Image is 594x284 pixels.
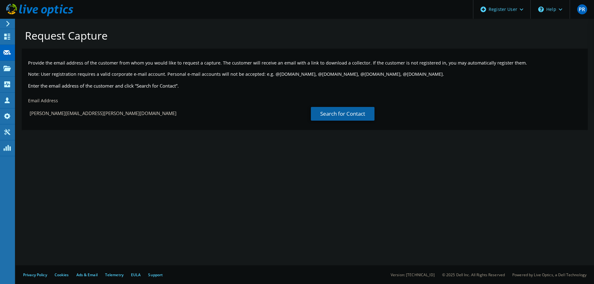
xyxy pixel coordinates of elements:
a: Cookies [55,272,69,277]
span: PR [577,4,587,14]
a: Ads & Email [76,272,98,277]
a: Telemetry [105,272,123,277]
li: Powered by Live Optics, a Dell Technology [512,272,587,277]
p: Provide the email address of the customer from whom you would like to request a capture. The cust... [28,60,582,66]
a: Privacy Policy [23,272,47,277]
p: Note: User registration requires a valid corporate e-mail account. Personal e-mail accounts will ... [28,71,582,78]
a: EULA [131,272,141,277]
h1: Request Capture [25,29,582,42]
h3: Enter the email address of the customer and click “Search for Contact”. [28,82,582,89]
svg: \n [538,7,544,12]
a: Support [148,272,163,277]
a: Search for Contact [311,107,374,121]
li: © 2025 Dell Inc. All Rights Reserved [442,272,505,277]
li: Version: [TECHNICAL_ID] [391,272,435,277]
label: Email Address [28,98,58,104]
